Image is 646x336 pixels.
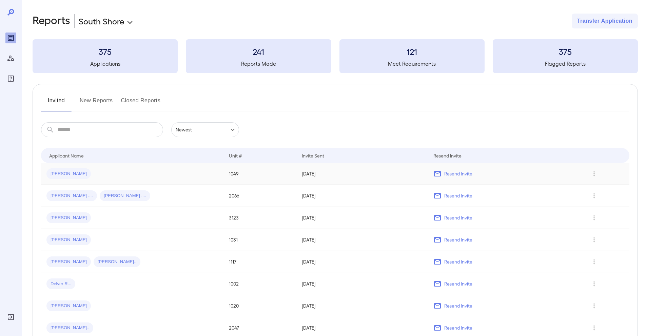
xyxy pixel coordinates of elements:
[296,273,428,295] td: [DATE]
[223,295,296,317] td: 1020
[296,207,428,229] td: [DATE]
[444,280,472,287] p: Resend Invite
[41,95,72,111] button: Invited
[572,14,638,28] button: Transfer Application
[493,60,638,68] h5: Flagged Reports
[589,322,600,333] button: Row Actions
[171,122,239,137] div: Newest
[589,256,600,267] button: Row Actions
[5,53,16,64] div: Manage Users
[79,16,124,26] p: South Shore
[46,259,91,265] span: [PERSON_NAME]
[223,273,296,295] td: 1002
[5,33,16,43] div: Reports
[46,237,91,243] span: [PERSON_NAME]
[444,258,472,265] p: Resend Invite
[223,163,296,185] td: 1049
[444,170,472,177] p: Resend Invite
[589,234,600,245] button: Row Actions
[46,171,91,177] span: [PERSON_NAME]
[444,302,472,309] p: Resend Invite
[33,46,178,57] h3: 375
[33,60,178,68] h5: Applications
[33,39,638,73] summary: 375Applications241Reports Made121Meet Requirements375Flagged Reports
[80,95,113,111] button: New Reports
[94,259,140,265] span: [PERSON_NAME]..
[339,46,485,57] h3: 121
[296,185,428,207] td: [DATE]
[302,151,324,160] div: Invite Sent
[46,281,75,287] span: Delver R...
[296,163,428,185] td: [DATE]
[589,278,600,289] button: Row Actions
[46,303,91,309] span: [PERSON_NAME]
[121,95,161,111] button: Closed Reports
[589,168,600,179] button: Row Actions
[444,324,472,331] p: Resend Invite
[33,14,70,28] h2: Reports
[296,295,428,317] td: [DATE]
[46,193,97,199] span: [PERSON_NAME] ....
[493,46,638,57] h3: 375
[339,60,485,68] h5: Meet Requirements
[5,312,16,322] div: Log Out
[223,229,296,251] td: 1031
[444,236,472,243] p: Resend Invite
[100,193,150,199] span: [PERSON_NAME] ....
[223,207,296,229] td: 3123
[49,151,84,160] div: Applicant Name
[5,73,16,84] div: FAQ
[589,190,600,201] button: Row Actions
[296,229,428,251] td: [DATE]
[433,151,462,160] div: Resend Invite
[229,151,242,160] div: Unit #
[444,192,472,199] p: Resend Invite
[186,46,331,57] h3: 241
[186,60,331,68] h5: Reports Made
[46,215,91,221] span: [PERSON_NAME]
[296,251,428,273] td: [DATE]
[223,251,296,273] td: 1117
[46,325,93,331] span: [PERSON_NAME]..
[589,212,600,223] button: Row Actions
[223,185,296,207] td: 2066
[589,300,600,311] button: Row Actions
[444,214,472,221] p: Resend Invite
